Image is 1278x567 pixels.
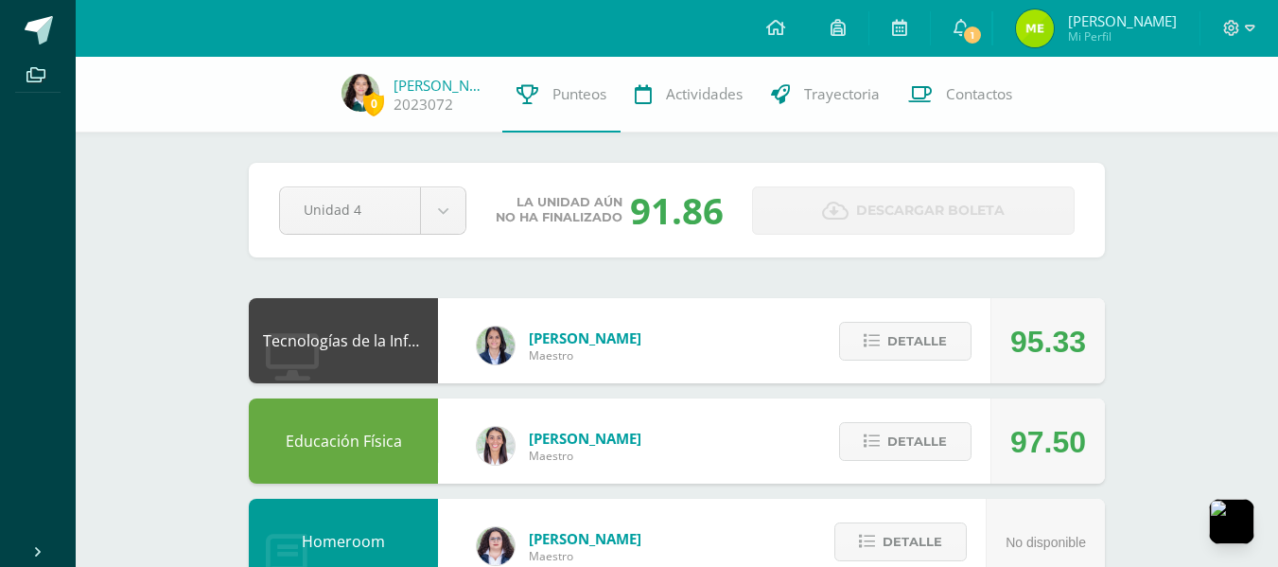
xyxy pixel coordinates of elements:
[529,328,641,347] span: [PERSON_NAME]
[280,187,465,234] a: Unidad 4
[834,523,967,561] button: Detalle
[1010,399,1086,485] div: 97.50
[477,427,515,465] img: 68dbb99899dc55733cac1a14d9d2f825.png
[394,95,453,115] a: 2023072
[1010,299,1086,384] div: 95.33
[1006,535,1086,550] span: No disponible
[249,298,438,383] div: Tecnologías de la Información y Comunicación: Computación
[529,448,641,464] span: Maestro
[529,548,641,564] span: Maestro
[887,324,947,359] span: Detalle
[1068,28,1177,44] span: Mi Perfil
[1068,11,1177,30] span: [PERSON_NAME]
[839,422,972,461] button: Detalle
[529,429,641,448] span: [PERSON_NAME]
[887,424,947,459] span: Detalle
[394,76,488,95] a: [PERSON_NAME]
[961,25,982,45] span: 1
[856,187,1005,234] span: Descargar boleta
[304,187,396,232] span: Unidad 4
[666,84,743,104] span: Actividades
[630,186,724,235] div: 91.86
[477,527,515,565] img: ba02aa29de7e60e5f6614f4096ff8928.png
[363,92,384,115] span: 0
[894,57,1026,133] a: Contactos
[341,74,379,112] img: 05fc99470b6b8232ca6bd7819607359e.png
[883,524,942,559] span: Detalle
[946,84,1012,104] span: Contactos
[839,322,972,361] button: Detalle
[1016,9,1054,47] img: cc8173afdae23698f602c22063f262d2.png
[757,57,894,133] a: Trayectoria
[621,57,757,133] a: Actividades
[529,347,641,363] span: Maestro
[496,195,622,225] span: La unidad aún no ha finalizado
[552,84,606,104] span: Punteos
[477,327,515,364] img: 7489ccb779e23ff9f2c3e89c21f82ed0.png
[529,529,641,548] span: [PERSON_NAME]
[502,57,621,133] a: Punteos
[249,399,438,484] div: Educación Física
[804,84,880,104] span: Trayectoria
